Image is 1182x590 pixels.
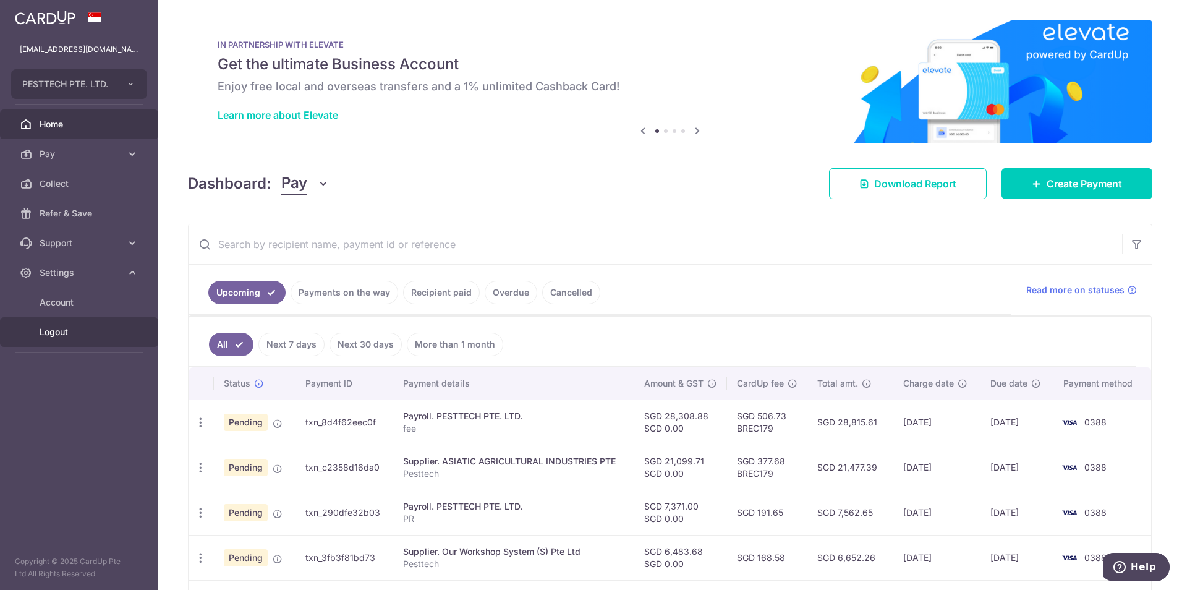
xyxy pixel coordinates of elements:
[224,459,268,476] span: Pending
[990,377,1027,390] span: Due date
[1026,284,1125,296] span: Read more on statuses
[189,224,1122,264] input: Search by recipient name, payment id or reference
[737,377,784,390] span: CardUp fee
[188,173,271,195] h4: Dashboard:
[807,490,894,535] td: SGD 7,562.65
[208,281,286,304] a: Upcoming
[1001,168,1152,199] a: Create Payment
[224,504,268,521] span: Pending
[11,69,147,99] button: PESTTECH PTE. LTD.
[644,377,704,390] span: Amount & GST
[403,422,624,435] p: fee
[40,207,121,220] span: Refer & Save
[634,535,727,580] td: SGD 6,483.68 SGD 0.00
[1053,367,1151,400] th: Payment method
[542,281,600,304] a: Cancelled
[1084,462,1107,472] span: 0388
[1057,415,1082,430] img: Bank Card
[727,490,807,535] td: SGD 191.65
[634,400,727,445] td: SGD 28,308.88 SGD 0.00
[224,549,268,566] span: Pending
[403,545,624,558] div: Supplier. Our Workshop System (S) Pte Ltd
[634,490,727,535] td: SGD 7,371.00 SGD 0.00
[893,445,980,490] td: [DATE]
[893,490,980,535] td: [DATE]
[330,333,402,356] a: Next 30 days
[291,281,398,304] a: Payments on the way
[485,281,537,304] a: Overdue
[727,400,807,445] td: SGD 506.73 BREC179
[727,445,807,490] td: SGD 377.68 BREC179
[1047,176,1122,191] span: Create Payment
[218,109,338,121] a: Learn more about Elevate
[893,535,980,580] td: [DATE]
[218,40,1123,49] p: IN PARTNERSHIP WITH ELEVATE
[15,10,75,25] img: CardUp
[874,176,956,191] span: Download Report
[829,168,987,199] a: Download Report
[403,513,624,525] p: PR
[1084,552,1107,563] span: 0388
[1057,460,1082,475] img: Bank Card
[393,367,634,400] th: Payment details
[403,500,624,513] div: Payroll. PESTTECH PTE. LTD.
[403,410,624,422] div: Payroll. PESTTECH PTE. LTD.
[295,490,394,535] td: txn_290dfe32b03
[980,445,1053,490] td: [DATE]
[1057,550,1082,565] img: Bank Card
[40,118,121,130] span: Home
[893,400,980,445] td: [DATE]
[295,535,394,580] td: txn_3fb3f81bd73
[224,414,268,431] span: Pending
[980,400,1053,445] td: [DATE]
[295,400,394,445] td: txn_8d4f62eec0f
[1084,507,1107,518] span: 0388
[40,296,121,309] span: Account
[403,468,624,480] p: Pesttech
[281,172,329,195] button: Pay
[403,558,624,570] p: Pesttech
[20,43,138,56] p: [EMAIL_ADDRESS][DOMAIN_NAME]
[188,20,1152,143] img: Renovation banner
[980,535,1053,580] td: [DATE]
[634,445,727,490] td: SGD 21,099.71 SGD 0.00
[40,148,121,160] span: Pay
[807,400,894,445] td: SGD 28,815.61
[807,445,894,490] td: SGD 21,477.39
[817,377,858,390] span: Total amt.
[403,455,624,468] div: Supplier. ASIATIC AGRICULTURAL INDUSTRIES PTE
[1084,417,1107,427] span: 0388
[980,490,1053,535] td: [DATE]
[403,281,480,304] a: Recipient paid
[209,333,253,356] a: All
[40,237,121,249] span: Support
[40,177,121,190] span: Collect
[281,172,307,195] span: Pay
[28,9,53,20] span: Help
[807,535,894,580] td: SGD 6,652.26
[218,79,1123,94] h6: Enjoy free local and overseas transfers and a 1% unlimited Cashback Card!
[218,54,1123,74] h5: Get the ultimate Business Account
[903,377,954,390] span: Charge date
[40,267,121,279] span: Settings
[295,445,394,490] td: txn_c2358d16da0
[1103,553,1170,584] iframe: Opens a widget where you can find more information
[22,78,114,90] span: PESTTECH PTE. LTD.
[1026,284,1137,296] a: Read more on statuses
[40,326,121,338] span: Logout
[727,535,807,580] td: SGD 168.58
[258,333,325,356] a: Next 7 days
[224,377,250,390] span: Status
[407,333,503,356] a: More than 1 month
[295,367,394,400] th: Payment ID
[1057,505,1082,520] img: Bank Card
